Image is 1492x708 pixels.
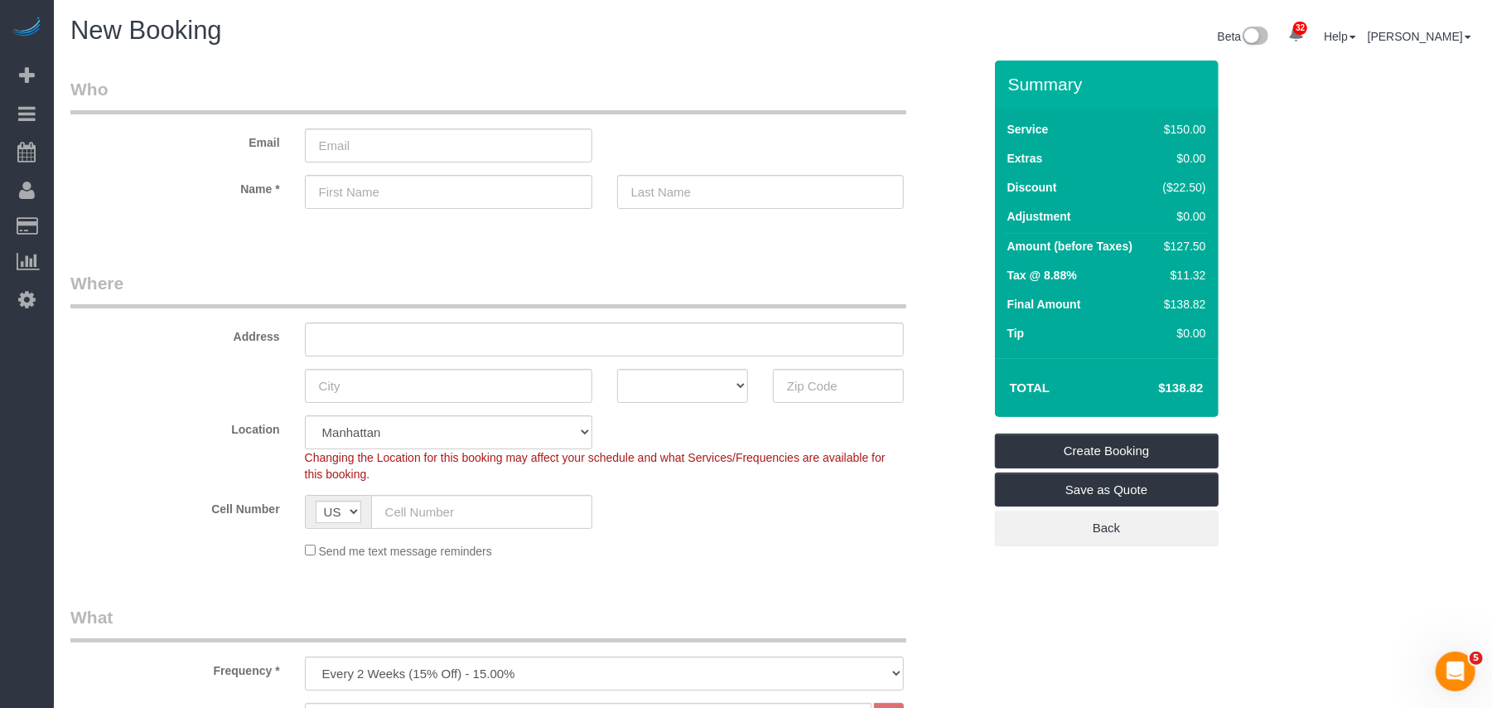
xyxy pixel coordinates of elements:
input: Last Name [617,175,905,209]
input: Email [305,129,592,162]
span: 32 [1293,22,1307,35]
label: Tax @ 8.88% [1007,267,1077,284]
label: Cell Number [58,495,292,517]
label: Adjustment [1007,208,1071,225]
label: Tip [1007,325,1025,342]
input: First Name [305,175,592,209]
span: New Booking [70,16,222,45]
label: Final Amount [1007,296,1081,313]
a: Back [995,511,1219,546]
input: Cell Number [371,495,592,529]
a: [PERSON_NAME] [1368,30,1471,43]
label: Frequency * [58,657,292,679]
legend: Where [70,271,906,308]
label: Service [1007,121,1049,138]
div: $0.00 [1156,150,1206,167]
div: $138.82 [1156,296,1206,313]
div: $0.00 [1156,208,1206,225]
iframe: Intercom live chat [1436,652,1475,691]
label: Amount (before Taxes) [1007,238,1132,255]
img: Automaid Logo [10,17,43,40]
a: Beta [1218,30,1269,43]
img: New interface [1241,27,1268,48]
h3: Summary [1008,75,1210,94]
span: Send me text message reminders [319,545,492,558]
div: $127.50 [1156,238,1206,255]
legend: What [70,605,906,643]
strong: Total [1010,381,1050,395]
a: Help [1324,30,1356,43]
label: Discount [1007,179,1057,196]
label: Extras [1007,150,1043,167]
label: Address [58,322,292,345]
legend: Who [70,77,906,114]
div: $11.32 [1156,267,1206,284]
label: Name * [58,175,292,197]
a: Create Booking [995,434,1219,468]
h4: $138.82 [1108,381,1203,395]
div: ($22.50) [1156,179,1206,196]
div: $150.00 [1156,121,1206,138]
label: Email [58,129,292,151]
span: Changing the Location for this booking may affect your schedule and what Services/Frequencies are... [305,451,886,481]
a: Save as Quote [995,473,1219,507]
input: Zip Code [773,369,904,403]
label: Location [58,415,292,438]
a: 32 [1280,17,1312,53]
span: 5 [1470,652,1483,665]
input: City [305,369,592,403]
div: $0.00 [1156,325,1206,342]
